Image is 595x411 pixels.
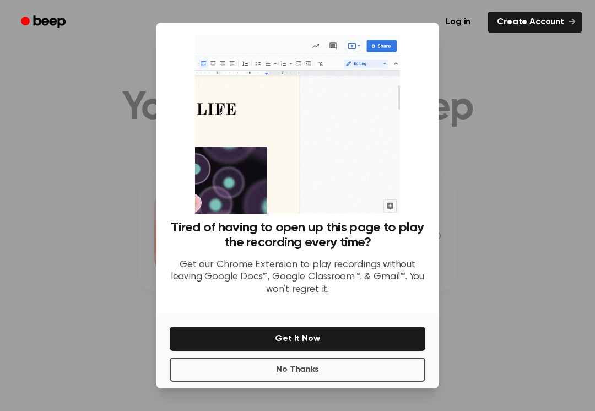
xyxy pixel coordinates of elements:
[170,220,425,250] h3: Tired of having to open up this page to play the recording every time?
[435,9,482,35] a: Log in
[488,12,582,33] a: Create Account
[170,259,425,296] p: Get our Chrome Extension to play recordings without leaving Google Docs™, Google Classroom™, & Gm...
[170,358,425,382] button: No Thanks
[195,36,399,214] img: Beep extension in action
[13,12,75,33] a: Beep
[170,327,425,351] button: Get It Now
